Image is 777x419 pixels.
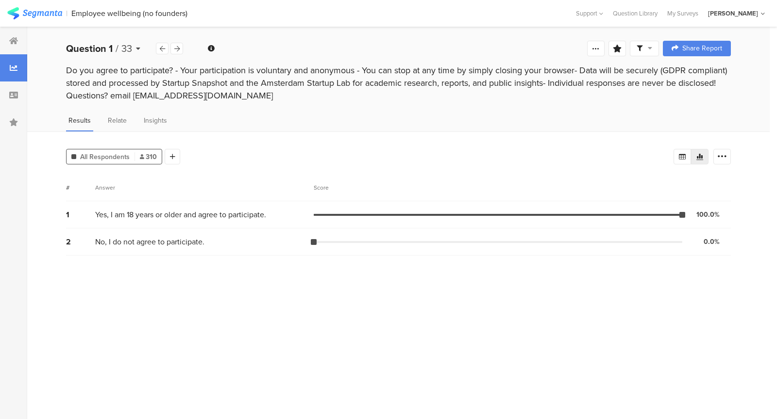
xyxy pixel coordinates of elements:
div: Answer [95,183,115,192]
div: 100.0% [696,209,720,220]
div: Support [576,6,603,21]
div: Employee wellbeing (no founders) [71,9,187,18]
a: My Surveys [662,9,703,18]
span: / [116,41,118,56]
span: All Respondents [80,152,130,162]
span: No, I do not agree to participate. [95,236,204,247]
div: 0.0% [704,237,720,247]
span: Results [68,115,91,126]
b: Question 1 [66,41,113,56]
div: | [66,8,68,19]
span: Yes, I am 18 years or older and agree to participate. [95,209,266,220]
div: # [66,183,95,192]
div: Score [314,183,334,192]
div: Do you agree to participate? - Your participation is voluntary and anonymous - You can stop at an... [66,64,731,102]
div: [PERSON_NAME] [708,9,758,18]
a: Question Library [608,9,662,18]
span: Relate [108,115,127,126]
img: segmanta logo [7,7,62,19]
div: 2 [66,236,95,247]
span: Insights [144,115,167,126]
span: 33 [121,41,132,56]
span: Share Report [682,45,722,52]
span: 310 [140,152,157,162]
div: 1 [66,209,95,220]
